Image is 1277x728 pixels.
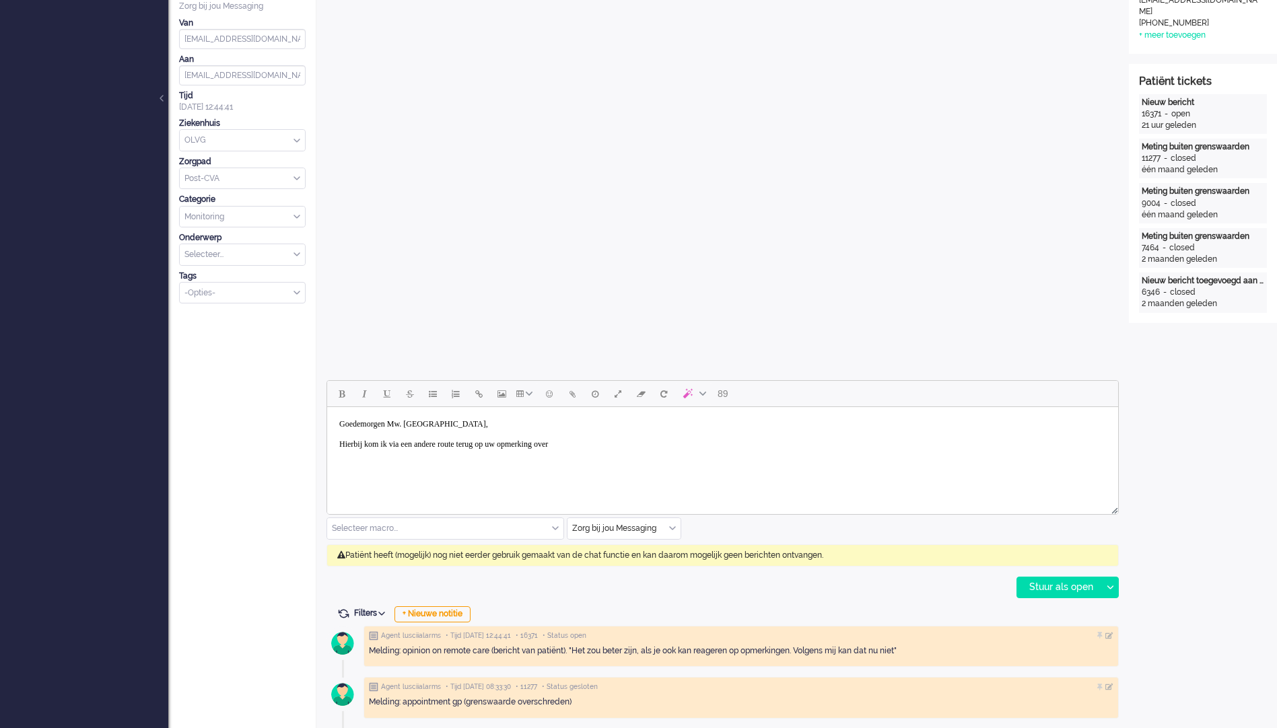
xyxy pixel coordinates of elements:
[718,388,728,399] span: 89
[516,631,538,641] span: • 16371
[1139,74,1267,89] div: Patiënt tickets
[516,682,537,692] span: • 11277
[652,382,675,405] button: Reset content
[326,626,359,660] img: avatar
[1139,17,1260,29] div: [PHONE_NUMBER]
[369,631,378,641] img: ic_note_grey.svg
[1142,120,1264,131] div: 21 uur geleden
[1161,153,1171,164] div: -
[179,1,306,12] div: Zorg bij jou Messaging
[1142,254,1264,265] div: 2 maanden geleden
[607,382,629,405] button: Fullscreen
[446,682,511,692] span: • Tijd [DATE] 08:33:30
[353,382,376,405] button: Italic
[376,382,399,405] button: Underline
[1017,577,1101,597] div: Stuur als open
[584,382,607,405] button: Delay message
[327,407,1118,502] iframe: Rich Text Area
[1142,231,1264,242] div: Meting buiten grenswaarden
[179,17,306,29] div: Van
[513,382,538,405] button: Table
[179,270,306,282] div: Tags
[1107,502,1118,514] div: Resize
[1142,97,1264,108] div: Nieuw bericht
[538,382,561,405] button: Emoticons
[369,682,378,692] img: ic_note_grey.svg
[1142,287,1160,298] div: 6346
[179,156,306,168] div: Zorgpad
[330,382,353,405] button: Bold
[1171,198,1196,209] div: closed
[467,382,490,405] button: Insert/edit link
[1142,108,1161,120] div: 16371
[1159,242,1169,254] div: -
[421,382,444,405] button: Bullet list
[1171,153,1196,164] div: closed
[561,382,584,405] button: Add attachment
[1170,287,1196,298] div: closed
[1161,108,1171,120] div: -
[444,382,467,405] button: Numbered list
[179,194,306,205] div: Categorie
[179,118,306,129] div: Ziekenhuis
[369,645,1113,657] div: Melding: opinion on remote care (bericht van patiënt). "Het zou beter zijn, als je ook kan reager...
[446,631,511,641] span: • Tijd [DATE] 12:44:41
[712,382,734,405] button: 89
[629,382,652,405] button: Clear formatting
[381,631,441,641] span: Agent lusciialarms
[1142,298,1264,310] div: 2 maanden geleden
[1139,30,1206,41] div: + meer toevoegen
[394,606,471,622] div: + Nieuwe notitie
[1142,186,1264,197] div: Meting buiten grenswaarden
[1142,209,1264,221] div: één maand geleden
[542,682,598,692] span: • Status gesloten
[179,90,306,102] div: Tijd
[1142,141,1264,153] div: Meting buiten grenswaarden
[1142,153,1161,164] div: 11277
[399,382,421,405] button: Strikethrough
[1169,242,1195,254] div: closed
[354,608,390,618] span: Filters
[490,382,513,405] button: Insert/edit image
[179,232,306,244] div: Onderwerp
[179,90,306,113] div: [DATE] 12:44:41
[179,54,306,65] div: Aan
[543,631,586,641] span: • Status open
[1142,198,1161,209] div: 9004
[369,696,1113,708] div: Melding: appointment gp (grenswaarde overschreden)
[1171,108,1190,120] div: open
[1142,164,1264,176] div: één maand geleden
[326,544,1119,567] div: Patiënt heeft (mogelijk) nog niet eerder gebruik gemaakt van de chat functie en kan daarom mogeli...
[1142,242,1159,254] div: 7464
[675,382,712,405] button: AI
[1161,198,1171,209] div: -
[381,682,441,692] span: Agent lusciialarms
[1160,287,1170,298] div: -
[179,282,306,304] div: Select Tags
[1142,275,1264,287] div: Nieuw bericht toegevoegd aan gesprek
[326,678,359,711] img: avatar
